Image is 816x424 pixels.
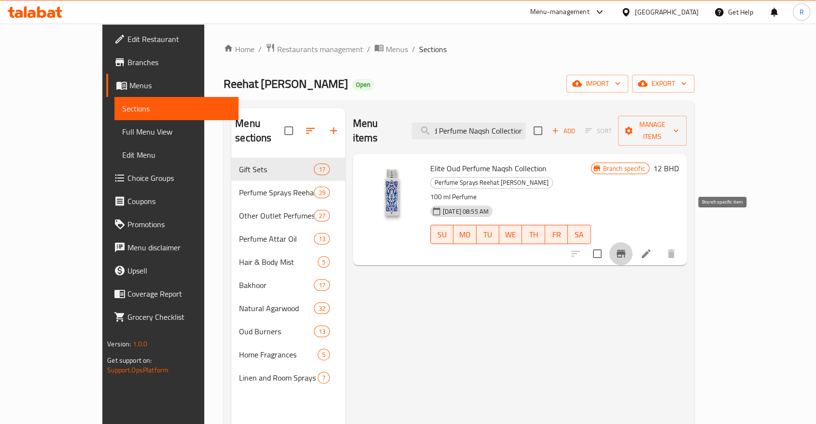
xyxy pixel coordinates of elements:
button: TH [522,225,545,244]
div: Open [352,79,374,91]
span: Add item [548,123,579,138]
a: Home [224,43,254,55]
button: TU [477,225,499,244]
a: Edit Menu [114,143,239,166]
button: MO [453,225,476,244]
span: Linen and Room Sprays [239,372,318,383]
div: items [314,210,329,221]
span: 29 [314,188,329,197]
span: Gift Sets [239,164,314,175]
span: Select section [528,121,548,141]
span: Get support on: [107,354,152,367]
div: Oud Burners [239,326,314,337]
span: Edit Restaurant [127,33,231,45]
a: Edit Restaurant [106,27,239,51]
div: items [314,233,329,245]
a: Promotions [106,213,239,236]
h2: Menu items [353,116,400,145]
span: 1.0.0 [133,338,148,350]
div: [GEOGRAPHIC_DATA] [635,7,699,17]
div: Hair & Body Mist5 [231,250,345,274]
nav: breadcrumb [224,43,694,55]
span: Perfume Attar Oil [239,233,314,245]
div: Perfume Sprays Reehat [PERSON_NAME]29 [231,181,345,204]
button: Add [548,123,579,138]
span: 13 [314,234,329,244]
span: Grocery Checklist [127,311,231,323]
span: Restaurants management [277,43,363,55]
a: Coupons [106,190,239,213]
div: Other Outlet Perfumes [239,210,314,221]
span: Open [352,81,374,89]
li: / [258,43,262,55]
span: TH [526,228,541,242]
div: items [314,326,329,337]
span: Manage items [626,119,679,143]
a: Menu disclaimer [106,236,239,259]
a: Full Menu View [114,120,239,143]
span: Elite Oud Perfume Naqsh Collection [430,161,547,176]
li: / [412,43,415,55]
div: Bakhoor17 [231,274,345,297]
span: Sections [122,103,231,114]
div: items [314,279,329,291]
span: Version: [107,338,131,350]
span: Menus [386,43,408,55]
a: Menus [106,74,239,97]
span: Sort sections [299,119,322,142]
div: Perfume Attar Oil13 [231,227,345,250]
input: search [412,123,526,139]
span: 5 [318,350,329,359]
h2: Menu sections [235,116,284,145]
span: Bakhoor [239,279,314,291]
span: 27 [314,211,329,220]
span: SA [572,228,587,242]
span: Branch specific [599,164,649,173]
a: Choice Groups [106,166,239,190]
span: TU [480,228,495,242]
a: Edit menu item [640,248,652,260]
a: Branches [106,51,239,74]
span: Select to update [587,244,607,264]
div: Linen and Room Sprays7 [231,366,345,389]
button: import [566,75,628,93]
span: Add [550,125,577,137]
div: Menu-management [530,6,590,18]
button: FR [545,225,568,244]
div: items [314,187,329,198]
span: Hair & Body Mist [239,256,318,268]
div: Perfume Sprays Reehat Al Atoor [239,187,314,198]
span: import [574,78,620,90]
li: / [367,43,370,55]
div: items [314,164,329,175]
span: 5 [318,258,329,267]
div: Home Fragrances [239,349,318,360]
span: Promotions [127,219,231,230]
span: Full Menu View [122,126,231,137]
span: Sections [419,43,447,55]
span: Menus [129,80,231,91]
div: items [318,349,330,360]
span: FR [549,228,564,242]
div: Other Outlet Perfumes27 [231,204,345,227]
span: Menu disclaimer [127,242,231,253]
a: Coverage Report [106,282,239,305]
span: Choice Groups [127,172,231,184]
div: Gift Sets17 [231,158,345,181]
span: Coverage Report [127,288,231,300]
div: Perfume Sprays Reehat Al Atoor [430,177,553,189]
span: SU [435,228,450,242]
span: Perfume Sprays Reehat [PERSON_NAME] [431,177,552,188]
div: Natural Agarwood32 [231,297,345,320]
span: Edit Menu [122,149,231,161]
span: Select all sections [279,121,299,141]
button: SA [568,225,591,244]
a: Grocery Checklist [106,305,239,328]
span: 17 [314,165,329,174]
button: Add section [322,119,345,142]
span: export [640,78,687,90]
